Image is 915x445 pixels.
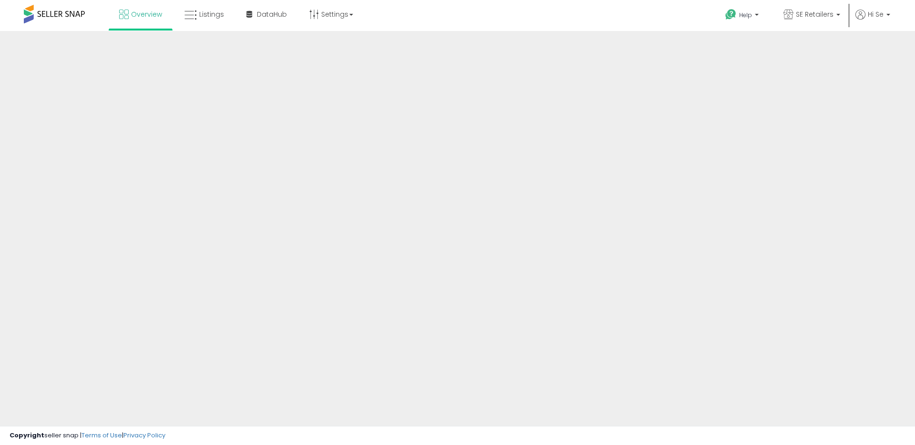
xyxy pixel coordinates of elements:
span: Overview [131,10,162,19]
span: Help [739,11,752,19]
span: DataHub [257,10,287,19]
a: Help [718,1,768,31]
i: Get Help [725,9,737,20]
a: Hi Se [855,10,890,31]
span: SE Retailers [796,10,834,19]
span: Listings [199,10,224,19]
span: Hi Se [868,10,884,19]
